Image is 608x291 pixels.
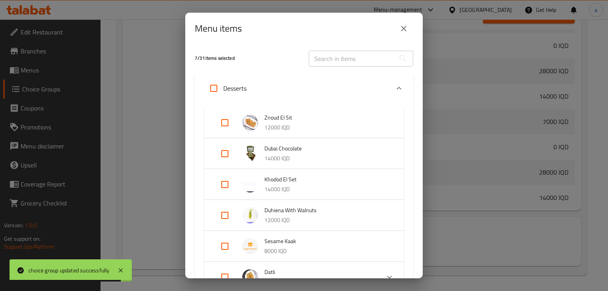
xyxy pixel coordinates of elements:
img: Khodod El Set [242,177,258,192]
img: Dubai Chocolate [242,146,258,162]
div: choice group updated successfully [28,266,110,275]
span: Dubai Chocolate [264,144,388,154]
span: Sesame Kaak [264,236,388,246]
div: Expand [204,138,404,169]
div: Expand [204,169,404,200]
h5: 7 / 31 items selected [195,55,299,62]
img: Znoud El Sit [242,115,258,131]
div: Expand [195,76,413,101]
p: 14000 IQD [264,154,388,164]
h2: Menu items [195,22,242,35]
p: 12000 IQD [264,215,388,225]
img: Sesame Kaak [242,238,258,254]
img: Datli [242,269,258,285]
p: 0 IQD [264,277,374,287]
span: Duhiena With Walnuts [264,205,388,215]
div: Expand [204,231,404,262]
input: Search in items [309,51,395,67]
p: 8000 IQD [264,246,388,256]
p: Desserts [223,84,247,93]
span: Znoud El Sit [264,113,388,123]
span: Khodod El Set [264,175,388,184]
div: Expand [204,200,404,231]
div: Expand [204,107,404,138]
span: Datli [264,267,374,277]
p: 12000 IQD [264,123,388,133]
img: Duhiena With Walnuts [242,207,258,223]
button: close [394,19,413,38]
p: 14000 IQD [264,184,388,194]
